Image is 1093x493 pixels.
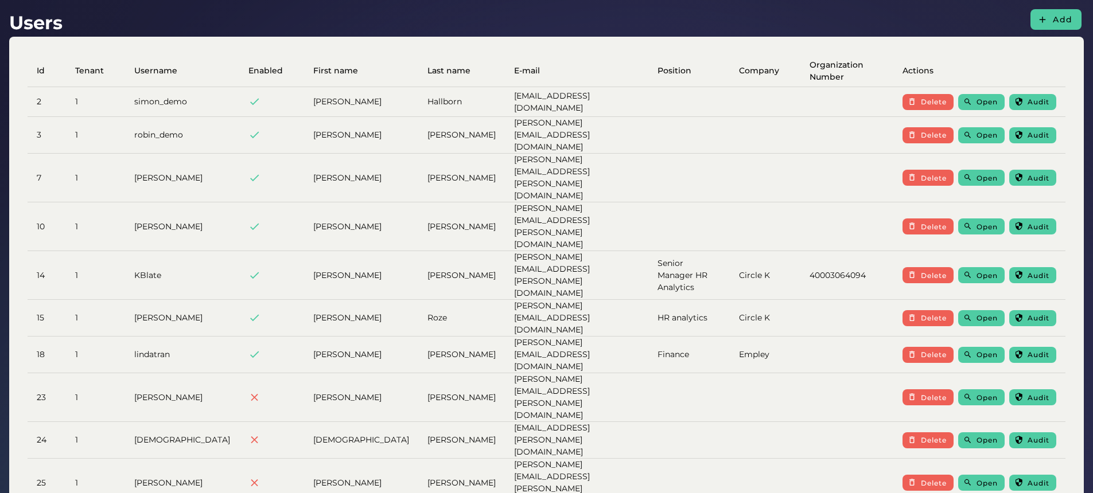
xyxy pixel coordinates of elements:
[903,389,954,405] button: Delete
[66,202,125,251] td: 1
[958,389,1005,405] button: Open
[1052,14,1072,25] span: Add
[976,314,998,322] span: Open
[1027,174,1049,182] span: Audit
[125,251,239,300] td: KBlate
[28,202,66,251] td: 10
[800,251,893,300] td: 40003064094
[739,65,779,77] span: Company
[730,251,800,300] td: Circle K
[313,65,358,77] span: First name
[920,271,947,280] span: Delete
[1009,267,1056,283] button: Audit
[1009,310,1056,326] button: Audit
[730,300,800,337] td: Circle K
[903,475,954,491] button: Delete
[125,87,239,117] td: simon_demo
[418,373,505,422] td: [PERSON_NAME]
[903,432,954,448] button: Delete
[125,117,239,154] td: robin_demo
[1009,127,1056,143] button: Audit
[920,436,947,444] span: Delete
[648,251,730,300] td: Senior Manager HR Analytics
[66,337,125,373] td: 1
[66,422,125,459] td: 1
[976,174,998,182] span: Open
[1027,479,1049,487] span: Audit
[1009,94,1056,110] button: Audit
[66,373,125,422] td: 1
[125,373,239,422] td: [PERSON_NAME]
[125,337,239,373] td: lindatran
[505,87,648,117] td: [EMAIL_ADDRESS][DOMAIN_NAME]
[958,218,1005,234] button: Open
[75,65,104,77] span: Tenant
[976,479,998,487] span: Open
[125,202,239,251] td: [PERSON_NAME]
[37,65,45,77] span: Id
[505,300,648,337] td: [PERSON_NAME][EMAIL_ADDRESS][DOMAIN_NAME]
[920,350,947,359] span: Delete
[1009,347,1056,363] button: Audit
[1030,9,1082,30] button: Add
[418,337,505,373] td: [PERSON_NAME]
[920,314,947,322] span: Delete
[1027,131,1049,139] span: Audit
[125,154,239,202] td: [PERSON_NAME]
[125,422,239,459] td: [DEMOGRAPHIC_DATA]
[1027,393,1049,402] span: Audit
[66,300,125,337] td: 1
[28,422,66,459] td: 24
[920,97,947,106] span: Delete
[1027,314,1049,322] span: Audit
[903,218,954,234] button: Delete
[418,154,505,202] td: [PERSON_NAME]
[505,202,648,251] td: [PERSON_NAME][EMAIL_ADDRESS][PERSON_NAME][DOMAIN_NAME]
[28,337,66,373] td: 18
[976,131,998,139] span: Open
[28,154,66,202] td: 7
[505,117,648,154] td: [PERSON_NAME][EMAIL_ADDRESS][DOMAIN_NAME]
[304,202,418,251] td: [PERSON_NAME]
[134,65,177,77] span: Username
[1027,436,1049,444] span: Audit
[958,170,1005,186] button: Open
[304,300,418,337] td: [PERSON_NAME]
[418,422,505,459] td: [PERSON_NAME]
[66,117,125,154] td: 1
[427,65,470,77] span: Last name
[514,65,540,77] span: E-mail
[1027,222,1049,231] span: Audit
[648,337,730,373] td: Finance
[1009,475,1056,491] button: Audit
[28,87,66,117] td: 2
[1027,271,1049,280] span: Audit
[648,300,730,337] td: HR analytics
[1009,218,1056,234] button: Audit
[248,65,283,77] span: Enabled
[418,251,505,300] td: [PERSON_NAME]
[1009,389,1056,405] button: Audit
[418,117,505,154] td: [PERSON_NAME]
[418,202,505,251] td: [PERSON_NAME]
[505,154,648,202] td: [PERSON_NAME][EMAIL_ADDRESS][PERSON_NAME][DOMAIN_NAME]
[958,127,1005,143] button: Open
[125,300,239,337] td: [PERSON_NAME]
[9,9,63,37] h1: Users
[976,271,998,280] span: Open
[920,222,947,231] span: Delete
[418,300,505,337] td: Roze
[1027,350,1049,359] span: Audit
[958,94,1005,110] button: Open
[903,65,933,77] span: Actions
[28,117,66,154] td: 3
[958,347,1005,363] button: Open
[976,350,998,359] span: Open
[976,97,998,106] span: Open
[730,337,800,373] td: Empley
[66,87,125,117] td: 1
[1027,97,1049,106] span: Audit
[903,310,954,326] button: Delete
[920,174,947,182] span: Delete
[658,65,691,77] span: Position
